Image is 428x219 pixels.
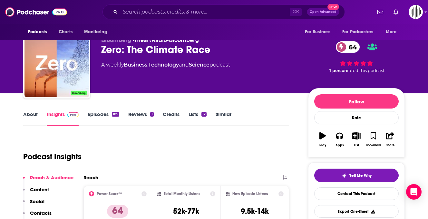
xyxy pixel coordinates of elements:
img: Zero: The Climate Race [24,33,89,97]
a: Business [124,62,147,68]
button: open menu [23,26,55,38]
span: For Business [305,27,330,36]
div: Open Intercom Messenger [406,184,422,200]
h3: 9.5k-14k [241,206,269,216]
h2: Power Score™ [97,192,122,196]
a: iHeartRadio [135,37,167,43]
button: Share [382,128,399,151]
a: Technology [148,62,179,68]
a: InsightsPodchaser Pro [47,111,79,126]
p: 64 [107,205,128,218]
span: • [133,37,167,43]
a: Reviews1 [128,111,153,126]
span: ⌘ K [290,8,302,16]
img: User Profile [409,5,423,19]
button: open menu [300,26,338,38]
div: Play [319,143,326,147]
img: tell me why sparkle [342,173,347,178]
img: Podchaser Pro [67,112,79,117]
div: Share [386,143,394,147]
a: 64 [336,41,360,53]
button: Reach & Audience [23,174,73,186]
button: Follow [314,94,399,109]
button: open menu [381,26,405,38]
span: Logged in as gpg2 [409,5,423,19]
div: List [354,143,359,147]
a: Contact This Podcast [314,187,399,200]
span: For Podcasters [342,27,373,36]
a: Lists12 [189,111,207,126]
button: Open AdvancedNew [307,8,339,16]
span: • [167,37,199,43]
h3: 52k-77k [173,206,199,216]
img: Podchaser - Follow, Share and Rate Podcasts [5,6,67,18]
span: , [147,62,148,68]
span: Monitoring [84,27,107,36]
a: Similar [216,111,231,126]
span: More [386,27,397,36]
span: Open Advanced [310,10,336,14]
a: Show notifications dropdown [391,6,401,17]
a: Credits [163,111,180,126]
div: 189 [112,112,119,117]
div: 1 [150,112,153,117]
a: Bloomberg [169,37,199,43]
span: Tell Me Why [349,173,372,178]
span: Charts [59,27,73,36]
p: Social [30,198,44,204]
span: New [327,4,339,10]
h1: Podcast Insights [23,152,82,162]
h2: Reach [83,174,98,181]
a: About [23,111,38,126]
span: Podcasts [28,27,47,36]
button: List [348,128,365,151]
button: tell me why sparkleTell Me Why [314,169,399,182]
button: Apps [331,128,348,151]
button: Play [314,128,331,151]
a: Show notifications dropdown [375,6,386,17]
p: Contacts [30,210,52,216]
a: Episodes189 [88,111,119,126]
p: Content [30,186,49,193]
div: A weekly podcast [101,61,230,69]
span: 64 [342,41,360,53]
span: Bloomberg [101,37,131,43]
div: 12 [201,112,207,117]
button: Content [23,186,49,198]
div: Search podcasts, credits, & more... [102,5,345,19]
div: 64 1 personrated this podcast [308,37,405,77]
h2: Total Monthly Listens [164,192,200,196]
button: Show profile menu [409,5,423,19]
a: Science [189,62,209,68]
a: Charts [54,26,76,38]
div: Bookmark [366,143,381,147]
button: open menu [80,26,115,38]
p: Reach & Audience [30,174,73,181]
h2: New Episode Listens [232,192,268,196]
input: Search podcasts, credits, & more... [120,7,290,17]
span: 1 person [329,68,347,73]
div: Rate [314,111,399,124]
button: Bookmark [365,128,382,151]
button: Social [23,198,44,210]
span: and [179,62,189,68]
button: open menu [338,26,383,38]
span: rated this podcast [347,68,384,73]
div: Apps [336,143,344,147]
button: Export One-Sheet [314,205,399,218]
